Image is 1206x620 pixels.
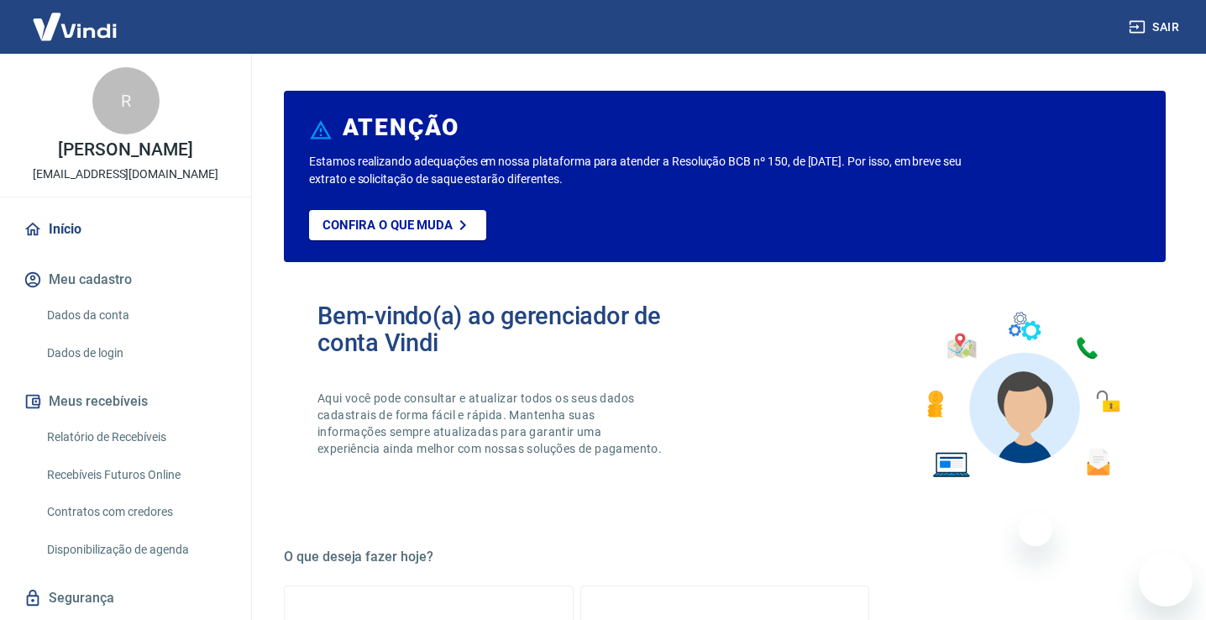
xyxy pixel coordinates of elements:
[284,549,1166,565] h5: O que deseja fazer hoje?
[309,153,974,188] p: Estamos realizando adequações em nossa plataforma para atender a Resolução BCB nº 150, de [DATE]....
[20,261,231,298] button: Meu cadastro
[1139,553,1193,607] iframe: Botão para abrir a janela de mensagens
[40,458,231,492] a: Recebíveis Futuros Online
[40,495,231,529] a: Contratos com credores
[33,166,218,183] p: [EMAIL_ADDRESS][DOMAIN_NAME]
[322,218,453,233] p: Confira o que muda
[1125,12,1186,43] button: Sair
[40,336,231,370] a: Dados de login
[40,420,231,454] a: Relatório de Recebíveis
[58,141,192,159] p: [PERSON_NAME]
[20,580,231,617] a: Segurança
[20,211,231,248] a: Início
[309,210,486,240] a: Confira o que muda
[20,383,231,420] button: Meus recebíveis
[92,67,160,134] div: R
[1019,512,1052,546] iframe: Fechar mensagem
[40,298,231,333] a: Dados da conta
[343,119,459,136] h6: ATENÇÃO
[20,1,129,52] img: Vindi
[40,533,231,567] a: Disponibilização de agenda
[317,302,725,356] h2: Bem-vindo(a) ao gerenciador de conta Vindi
[912,302,1132,488] img: Imagem de um avatar masculino com diversos icones exemplificando as funcionalidades do gerenciado...
[317,390,665,457] p: Aqui você pode consultar e atualizar todos os seus dados cadastrais de forma fácil e rápida. Mant...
